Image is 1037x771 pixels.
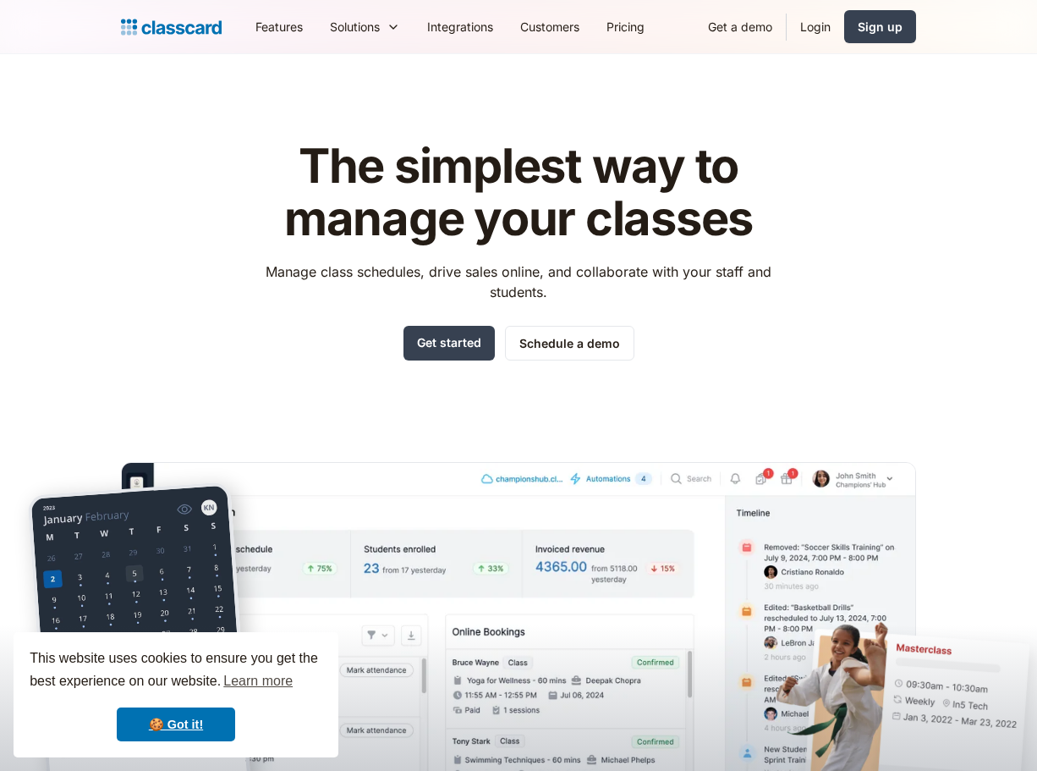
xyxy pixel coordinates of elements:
[505,326,634,361] a: Schedule a demo
[858,18,903,36] div: Sign up
[316,8,414,46] div: Solutions
[250,262,787,302] p: Manage class schedules, drive sales online, and collaborate with your staff and students.
[330,18,380,36] div: Solutions
[787,8,844,46] a: Login
[117,708,235,741] a: dismiss cookie message
[242,8,316,46] a: Features
[694,8,786,46] a: Get a demo
[593,8,658,46] a: Pricing
[507,8,593,46] a: Customers
[414,8,507,46] a: Integrations
[221,669,295,694] a: learn more about cookies
[250,140,787,245] h1: The simplest way to manage your classes
[121,15,222,39] a: Logo
[30,648,322,694] span: This website uses cookies to ensure you get the best experience on our website.
[14,632,338,757] div: cookieconsent
[403,326,495,361] a: Get started
[844,10,916,43] a: Sign up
